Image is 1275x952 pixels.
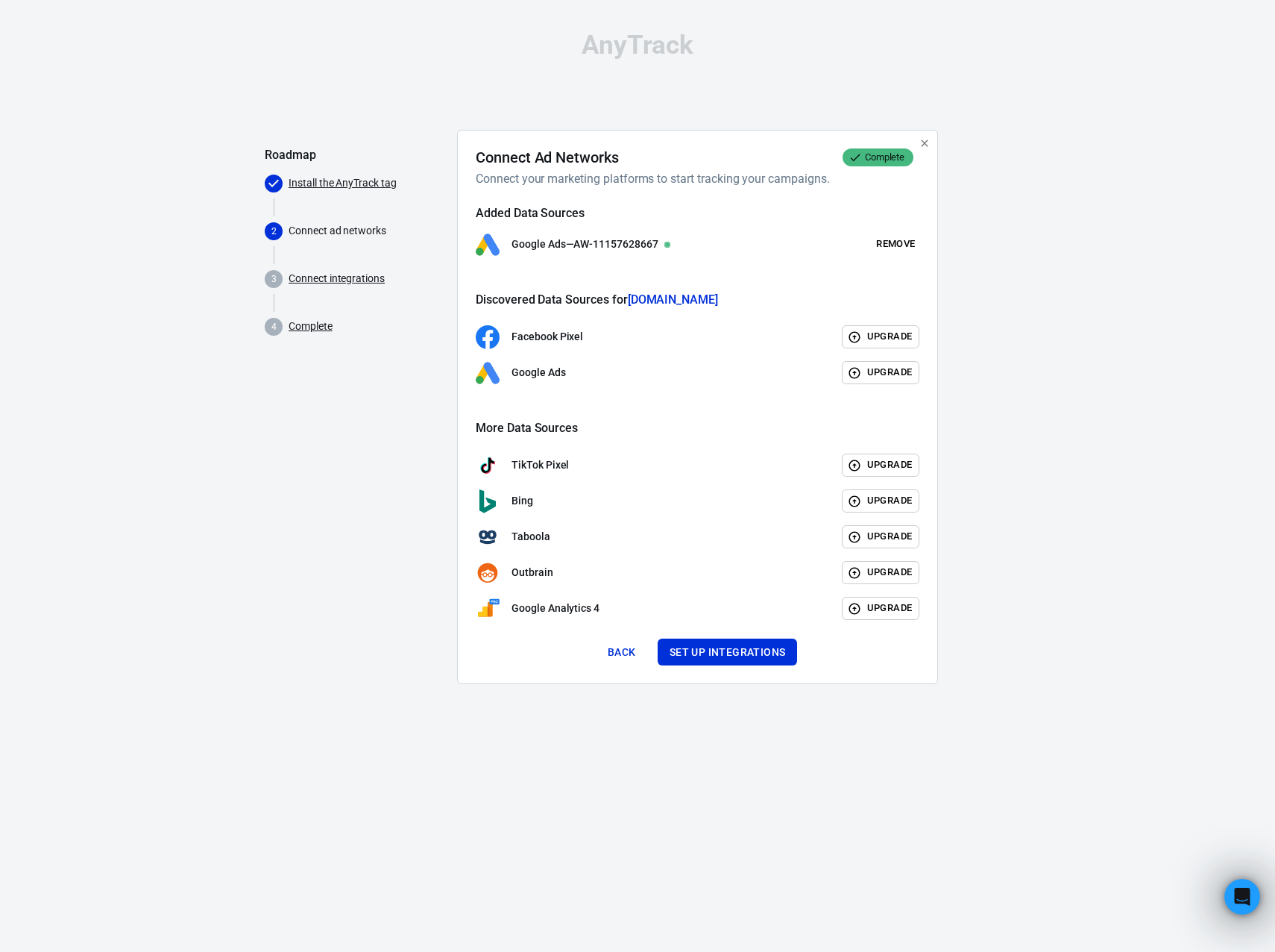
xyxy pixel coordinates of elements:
button: Upgrade [842,325,920,348]
p: Bing [511,493,533,509]
button: Upgrade [842,597,920,620]
a: Install the AnyTrack tag [289,175,397,191]
text: 4 [271,322,277,332]
span: [DOMAIN_NAME] [628,292,718,307]
a: Complete [289,319,333,334]
text: 2 [271,226,277,237]
button: Set up integrations [658,639,798,666]
button: Upgrade [842,525,920,548]
h5: Added Data Sources [476,206,919,221]
button: Upgrade [842,361,920,384]
div: AnyTrack [265,32,1010,58]
iframe: Intercom live chat [1224,879,1260,915]
h4: Connect Ad Networks [476,148,619,166]
p: Connect ad networks [289,223,445,239]
button: Upgrade [842,489,920,513]
h5: Discovered Data Sources for [476,292,919,307]
p: Google Ads [511,365,566,381]
p: Taboola [511,529,550,545]
h5: Roadmap [265,148,445,163]
button: Remove [872,233,919,256]
a: Connect integrations [289,271,385,286]
p: Outbrain [511,565,553,580]
p: TikTok Pixel [511,457,569,473]
h6: Connect your marketing platforms to start tracking your campaigns. [476,169,913,188]
p: Facebook Pixel [511,329,583,345]
text: 3 [271,274,277,284]
p: Google Analytics 4 [511,601,599,616]
button: Upgrade [842,454,920,477]
button: Upgrade [842,561,920,584]
button: Back [598,639,646,666]
p: Google Ads — AW-11157628667 [511,237,658,252]
span: Complete [859,150,911,165]
h5: More Data Sources [476,421,919,436]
